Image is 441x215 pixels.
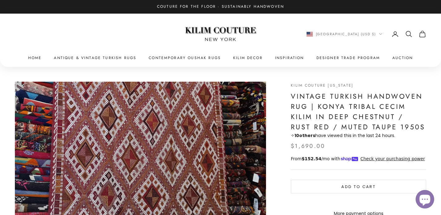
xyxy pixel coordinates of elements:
[307,31,382,37] button: Change country or currency
[149,55,221,61] a: Contemporary Oushak Rugs
[291,132,426,139] p: ✧ have viewed this in the last 24 hours.
[291,142,325,151] sale-price: $1,690.00
[15,55,426,61] nav: Primary navigation
[291,180,426,193] button: Add to cart
[54,55,136,61] a: Antique & Vintage Turkish Rugs
[182,19,259,49] img: Logo of Kilim Couture New York
[392,55,413,61] a: Auction
[317,55,380,61] a: Designer Trade Program
[291,91,426,132] h1: Vintage Turkish Handwoven Rug | Konya Tribal Cecim Kilim in Deep Chestnut / Rust Red / Muted Taup...
[275,55,304,61] a: Inspiration
[295,132,299,139] span: 10
[307,30,426,38] nav: Secondary navigation
[28,55,42,61] a: Home
[157,4,284,10] p: Couture for the Floor · Sustainably Handwoven
[291,83,353,88] a: Kilim Couture [US_STATE]
[316,31,376,37] span: [GEOGRAPHIC_DATA] (USD $)
[307,32,313,37] img: United States
[233,55,263,61] summary: Kilim Decor
[414,190,436,210] inbox-online-store-chat: Shopify online store chat
[295,132,315,139] strong: others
